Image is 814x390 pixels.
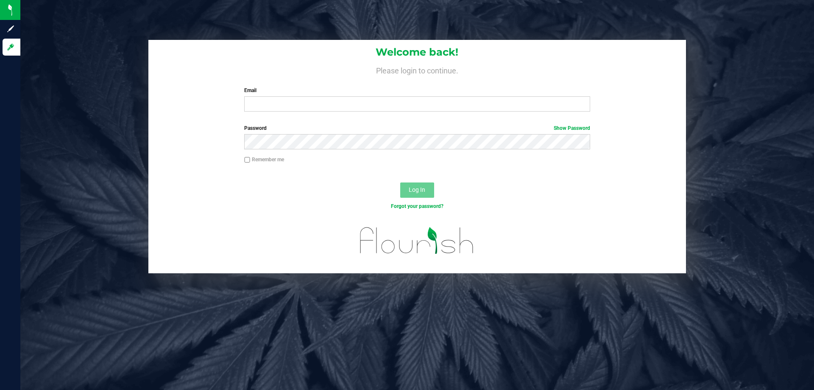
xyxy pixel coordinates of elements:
[148,47,686,58] h1: Welcome back!
[391,203,443,209] a: Forgot your password?
[148,65,686,75] h4: Please login to continue.
[244,156,284,163] label: Remember me
[6,25,15,33] inline-svg: Sign up
[244,125,267,131] span: Password
[244,157,250,163] input: Remember me
[6,43,15,51] inline-svg: Log in
[244,87,590,94] label: Email
[400,182,434,198] button: Log In
[350,219,484,262] img: flourish_logo.svg
[554,125,590,131] a: Show Password
[409,186,425,193] span: Log In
